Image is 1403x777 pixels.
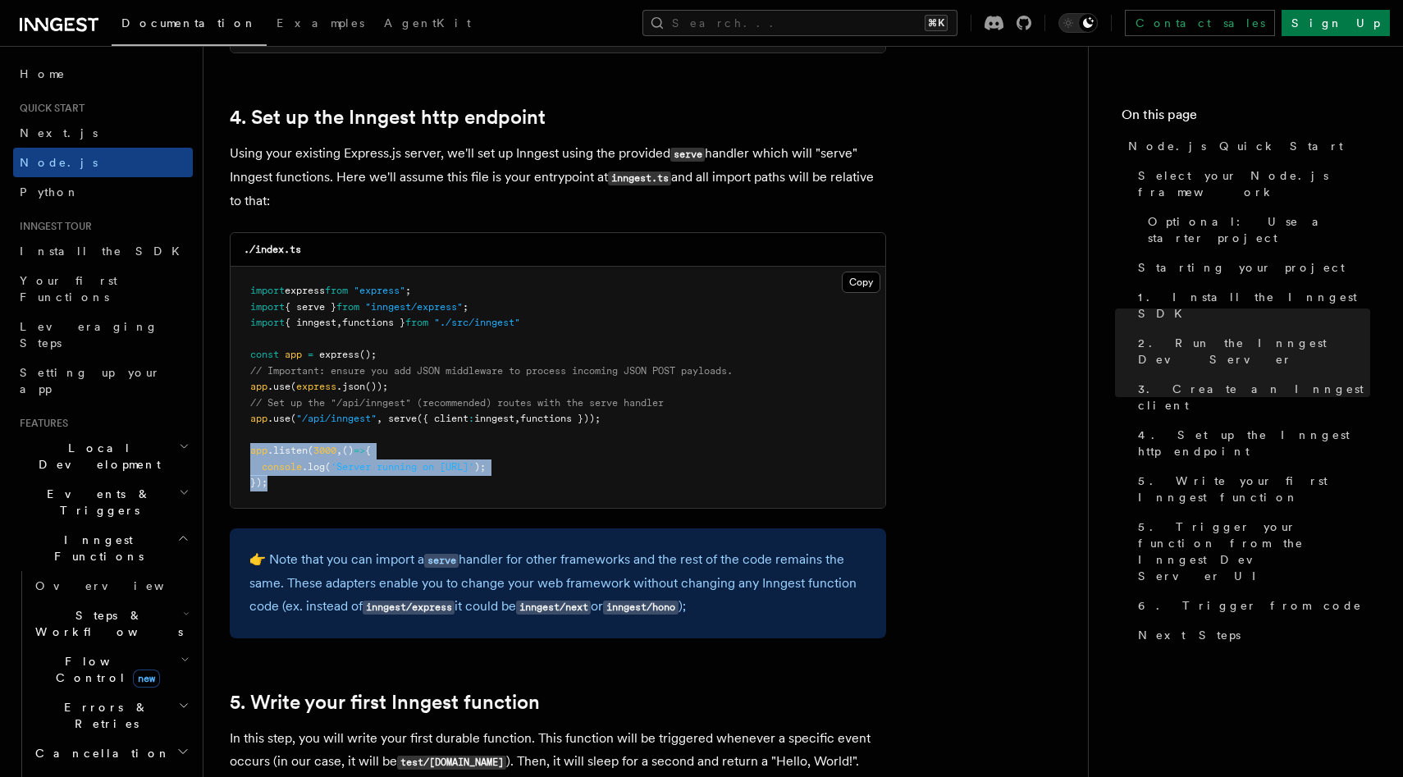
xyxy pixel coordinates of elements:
[230,142,886,213] p: Using your existing Express.js server, we'll set up Inngest using the provided handler which will...
[13,236,193,266] a: Install the SDK
[1138,597,1362,614] span: 6. Trigger from code
[1138,289,1370,322] span: 1. Install the Inngest SDK
[925,15,948,31] kbd: ⌘K
[608,171,671,185] code: inngest.ts
[365,301,463,313] span: "inngest/express"
[388,413,417,424] span: serve
[13,433,193,479] button: Local Development
[244,244,301,255] code: ./index.ts
[250,445,267,456] span: app
[13,220,92,233] span: Inngest tour
[13,479,193,525] button: Events & Triggers
[1138,427,1370,459] span: 4. Set up the Inngest http endpoint
[1131,591,1370,620] a: 6. Trigger from code
[424,554,459,568] code: serve
[1282,10,1390,36] a: Sign Up
[13,417,68,430] span: Features
[1141,207,1370,253] a: Optional: Use a starter project
[1138,381,1370,414] span: 3. Create an Inngest client
[520,413,601,424] span: functions }));
[1131,374,1370,420] a: 3. Create an Inngest client
[267,413,290,424] span: .use
[1131,512,1370,591] a: 5. Trigger your function from the Inngest Dev Server UI
[319,349,359,360] span: express
[516,601,591,615] code: inngest/next
[13,102,85,115] span: Quick start
[1131,253,1370,282] a: Starting your project
[365,381,388,392] span: ());
[1138,627,1241,643] span: Next Steps
[13,148,193,177] a: Node.js
[365,445,371,456] span: {
[336,301,359,313] span: from
[468,413,474,424] span: :
[1131,282,1370,328] a: 1. Install the Inngest SDK
[384,16,471,30] span: AgentKit
[417,413,468,424] span: ({ client
[363,601,455,615] code: inngest/express
[13,486,179,519] span: Events & Triggers
[20,320,158,350] span: Leveraging Steps
[302,461,325,473] span: .log
[29,653,181,686] span: Flow Control
[250,477,267,488] span: });
[230,106,546,129] a: 4. Set up the Inngest http endpoint
[20,156,98,169] span: Node.js
[267,5,374,44] a: Examples
[1148,213,1370,246] span: Optional: Use a starter project
[354,445,365,456] span: =>
[325,461,331,473] span: (
[13,59,193,89] a: Home
[290,413,296,424] span: (
[285,317,336,328] span: { inngest
[250,317,285,328] span: import
[1138,473,1370,505] span: 5. Write your first Inngest function
[1125,10,1275,36] a: Contact sales
[336,445,342,456] span: ,
[1058,13,1098,33] button: Toggle dark mode
[1138,167,1370,200] span: Select your Node.js framework
[359,349,377,360] span: ();
[1131,466,1370,512] a: 5. Write your first Inngest function
[1122,131,1370,161] a: Node.js Quick Start
[13,266,193,312] a: Your first Functions
[121,16,257,30] span: Documentation
[377,413,382,424] span: ,
[20,126,98,139] span: Next.js
[405,317,428,328] span: from
[336,381,365,392] span: .json
[267,381,290,392] span: .use
[1131,620,1370,650] a: Next Steps
[13,118,193,148] a: Next.js
[250,349,279,360] span: const
[250,381,267,392] span: app
[1138,259,1345,276] span: Starting your project
[308,349,313,360] span: =
[1131,161,1370,207] a: Select your Node.js framework
[285,301,336,313] span: { serve }
[354,285,405,296] span: "express"
[20,66,66,82] span: Home
[29,692,193,738] button: Errors & Retries
[230,691,540,714] a: 5. Write your first Inngest function
[1138,519,1370,584] span: 5. Trigger your function from the Inngest Dev Server UI
[29,745,171,761] span: Cancellation
[230,727,886,774] p: In this step, you will write your first durable function. This function will be triggered wheneve...
[13,177,193,207] a: Python
[13,358,193,404] a: Setting up your app
[133,670,160,688] span: new
[405,285,411,296] span: ;
[642,10,957,36] button: Search...⌘K
[1122,105,1370,131] h4: On this page
[35,579,204,592] span: Overview
[342,317,405,328] span: functions }
[424,551,459,567] a: serve
[29,601,193,647] button: Steps & Workflows
[474,413,514,424] span: inngest
[250,413,267,424] span: app
[112,5,267,46] a: Documentation
[276,16,364,30] span: Examples
[285,285,325,296] span: express
[29,699,178,732] span: Errors & Retries
[20,366,161,395] span: Setting up your app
